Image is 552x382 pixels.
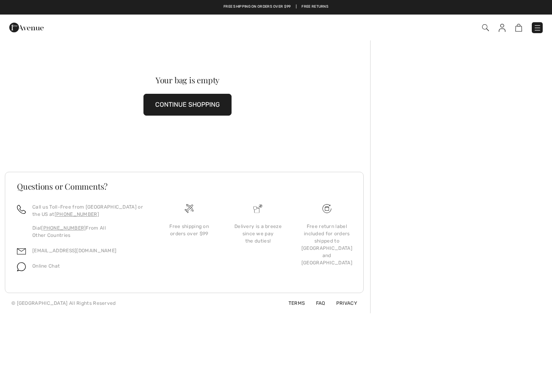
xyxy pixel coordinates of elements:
[296,4,297,10] span: |
[515,24,522,32] img: Shopping Bag
[9,23,44,31] a: 1ère Avenue
[161,223,217,237] div: Free shipping on orders over $99
[533,24,541,32] img: Menu
[11,300,116,307] div: © [GEOGRAPHIC_DATA] All Rights Reserved
[55,211,99,217] a: [PHONE_NUMBER]
[301,4,329,10] a: Free Returns
[482,24,489,31] img: Search
[322,204,331,213] img: Free shipping on orders over $99
[327,300,357,306] a: Privacy
[230,223,286,245] div: Delivery is a breeze since we pay the duties!
[185,204,194,213] img: Free shipping on orders over $99
[279,300,305,306] a: Terms
[9,19,44,36] img: 1ère Avenue
[223,4,291,10] a: Free shipping on orders over $99
[306,300,325,306] a: FAQ
[23,76,352,84] div: Your bag is empty
[17,247,26,256] img: email
[499,24,506,32] img: My Info
[41,225,86,231] a: [PHONE_NUMBER]
[299,223,355,266] div: Free return label included for orders shipped to [GEOGRAPHIC_DATA] and [GEOGRAPHIC_DATA]
[32,203,145,218] p: Call us Toll-Free from [GEOGRAPHIC_DATA] or the US at
[32,263,60,269] span: Online Chat
[253,204,262,213] img: Delivery is a breeze since we pay the duties!
[17,205,26,214] img: call
[143,94,232,116] button: CONTINUE SHOPPING
[32,224,145,239] p: Dial From All Other Countries
[17,182,352,190] h3: Questions or Comments?
[17,262,26,271] img: chat
[32,248,116,253] a: [EMAIL_ADDRESS][DOMAIN_NAME]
